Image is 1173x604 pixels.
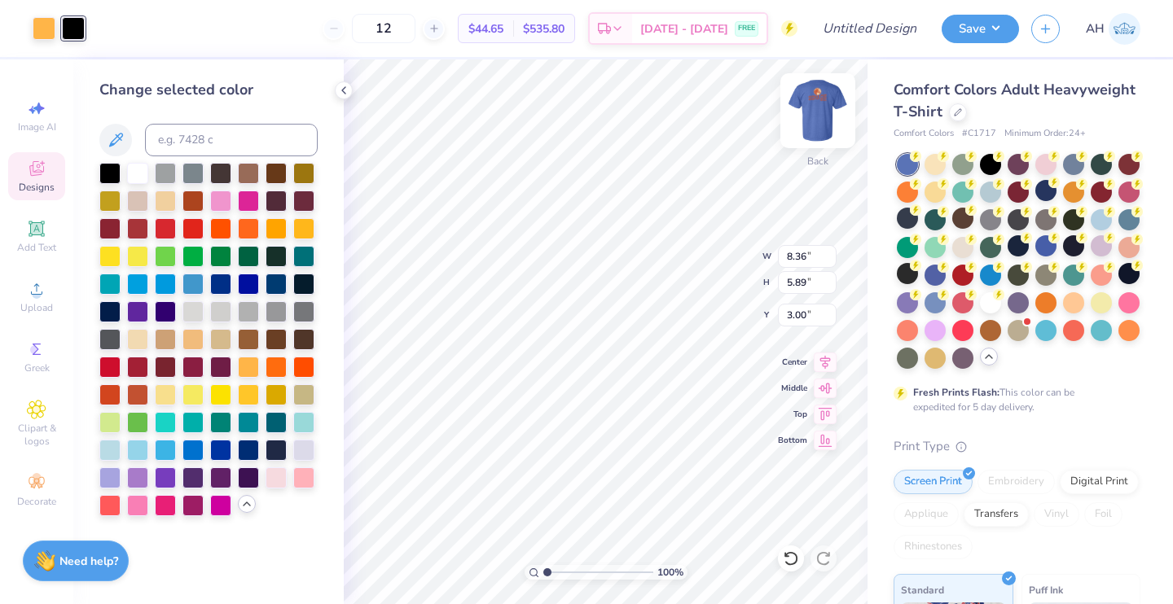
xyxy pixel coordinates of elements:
span: Top [778,409,807,420]
span: Clipart & logos [8,422,65,448]
span: # C1717 [962,127,996,141]
div: Embroidery [977,470,1055,494]
div: Transfers [964,502,1029,527]
span: Comfort Colors Adult Heavyweight T-Shirt [894,80,1136,121]
span: Comfort Colors [894,127,954,141]
div: Digital Print [1060,470,1139,494]
div: Applique [894,502,959,527]
span: Bottom [778,435,807,446]
strong: Need help? [59,554,118,569]
div: Screen Print [894,470,973,494]
div: Back [807,154,828,169]
span: Add Text [17,241,56,254]
span: Upload [20,301,53,314]
span: [DATE] - [DATE] [640,20,728,37]
input: e.g. 7428 c [145,124,318,156]
span: Minimum Order: 24 + [1004,127,1086,141]
span: Image AI [18,120,56,133]
img: Back [785,78,850,143]
span: $44.65 [468,20,503,37]
span: Standard [901,581,944,598]
span: Decorate [17,495,56,508]
div: Rhinestones [894,535,973,559]
span: Middle [778,383,807,394]
span: Designs [19,181,55,194]
div: Vinyl [1034,502,1079,527]
span: Center [778,357,807,368]
span: FREE [738,23,755,34]
div: Change selected color [99,79,318,101]
strong: Fresh Prints Flash: [913,386,999,399]
button: Save [942,15,1019,43]
span: 100 % [657,565,683,580]
div: This color can be expedited for 5 day delivery. [913,385,1114,414]
div: Print Type [894,437,1140,456]
span: AH [1086,20,1105,38]
img: Annie Hanna [1109,13,1140,45]
input: Untitled Design [810,12,929,45]
span: $535.80 [523,20,565,37]
input: – – [352,14,415,43]
a: AH [1086,13,1140,45]
div: Foil [1084,502,1122,527]
span: Greek [24,361,50,374]
span: Puff Ink [1029,581,1063,598]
